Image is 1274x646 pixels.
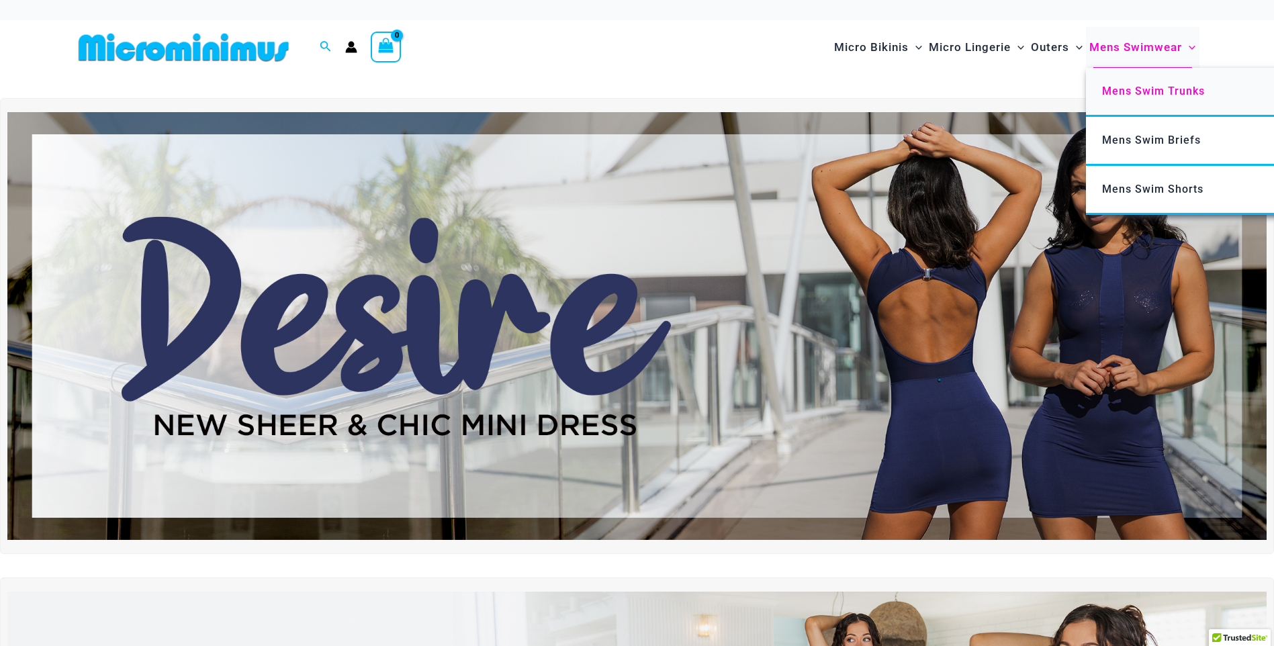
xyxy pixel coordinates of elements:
[73,32,294,62] img: MM SHOP LOGO FLAT
[7,112,1267,540] img: Desire me Navy Dress
[1089,30,1182,64] span: Mens Swimwear
[834,30,909,64] span: Micro Bikinis
[1069,30,1083,64] span: Menu Toggle
[1028,27,1086,68] a: OutersMenu ToggleMenu Toggle
[831,27,925,68] a: Micro BikinisMenu ToggleMenu Toggle
[1011,30,1024,64] span: Menu Toggle
[1102,183,1203,195] span: Mens Swim Shorts
[1182,30,1195,64] span: Menu Toggle
[1031,30,1069,64] span: Outers
[371,32,402,62] a: View Shopping Cart, empty
[909,30,922,64] span: Menu Toggle
[1086,27,1199,68] a: Mens SwimwearMenu ToggleMenu Toggle
[929,30,1011,64] span: Micro Lingerie
[1102,85,1205,97] span: Mens Swim Trunks
[320,39,332,56] a: Search icon link
[829,25,1201,70] nav: Site Navigation
[1102,134,1201,146] span: Mens Swim Briefs
[345,41,357,53] a: Account icon link
[925,27,1028,68] a: Micro LingerieMenu ToggleMenu Toggle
